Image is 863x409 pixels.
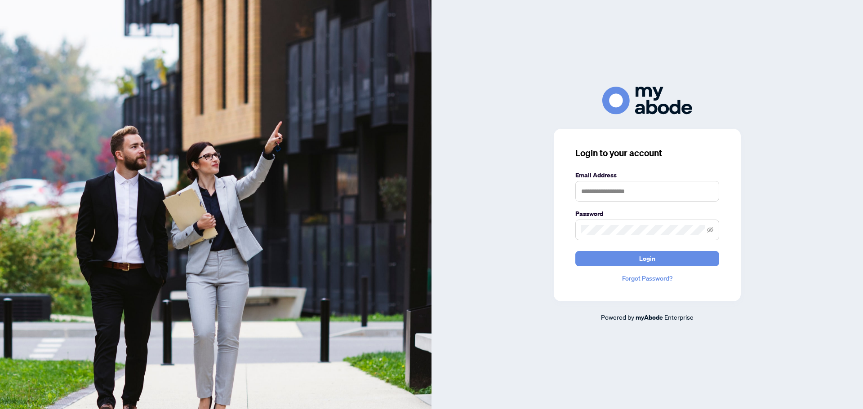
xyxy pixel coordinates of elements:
[602,87,692,114] img: ma-logo
[639,251,655,266] span: Login
[636,312,663,322] a: myAbode
[575,209,719,219] label: Password
[601,313,634,321] span: Powered by
[664,313,694,321] span: Enterprise
[575,251,719,266] button: Login
[707,227,713,233] span: eye-invisible
[575,147,719,159] h3: Login to your account
[575,170,719,180] label: Email Address
[575,273,719,283] a: Forgot Password?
